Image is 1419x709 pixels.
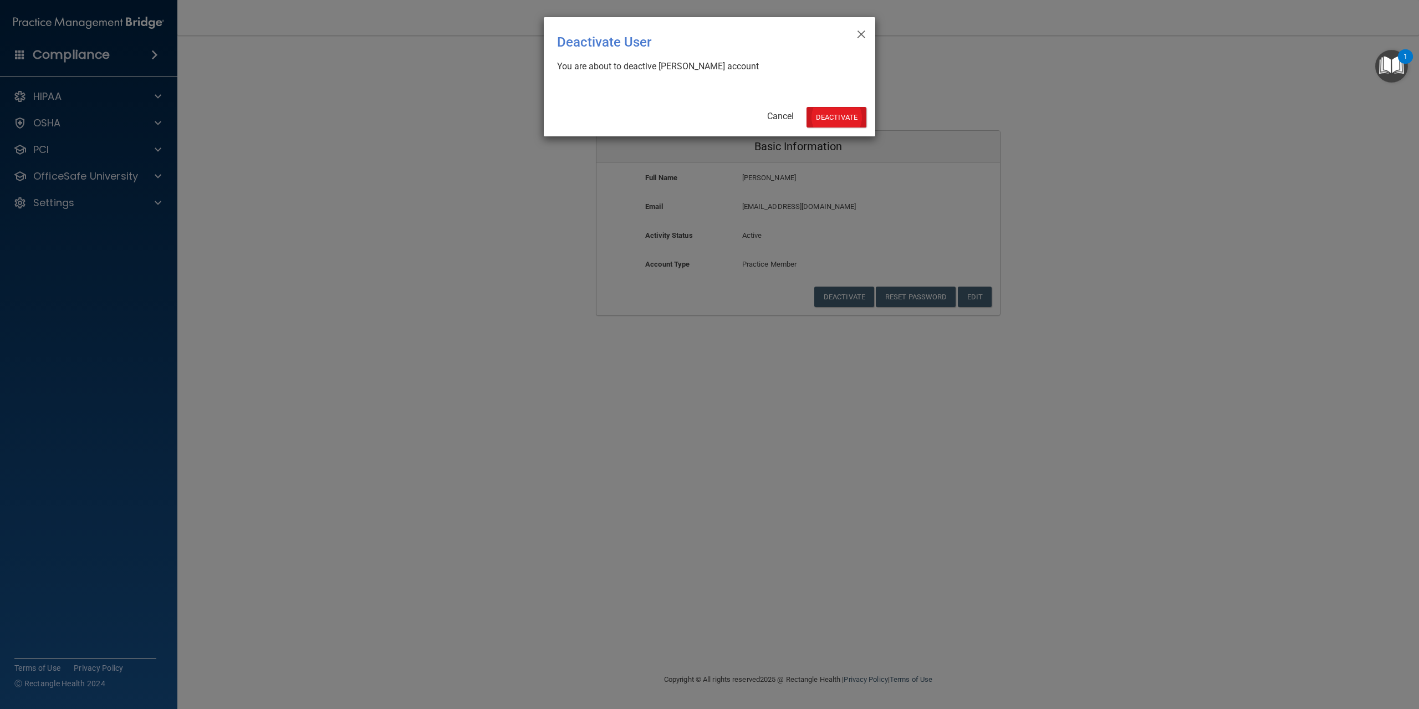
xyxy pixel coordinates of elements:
div: Deactivate User [557,26,816,58]
div: 1 [1403,57,1407,71]
button: Open Resource Center, 1 new notification [1375,50,1408,83]
a: Cancel [767,111,794,121]
div: You are about to deactive [PERSON_NAME] account [557,60,853,73]
span: × [856,22,866,44]
button: Deactivate [807,107,866,127]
